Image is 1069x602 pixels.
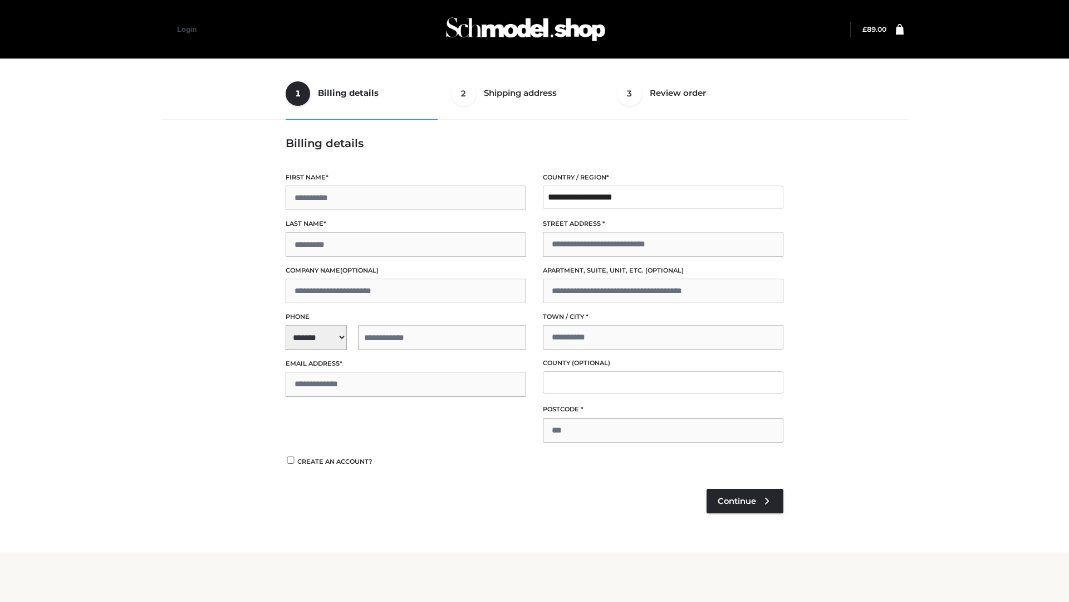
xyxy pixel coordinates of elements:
[286,265,526,276] label: Company name
[543,265,783,276] label: Apartment, suite, unit, etc.
[340,266,379,274] span: (optional)
[297,458,372,465] span: Create an account?
[286,137,783,150] h3: Billing details
[442,7,609,51] img: Schmodel Admin 964
[286,358,526,369] label: Email address
[543,219,783,229] label: Street address
[645,266,684,274] span: (optional)
[286,219,526,229] label: Last name
[286,172,526,183] label: First name
[543,312,783,322] label: Town / City
[543,404,783,415] label: Postcode
[718,496,756,506] span: Continue
[862,25,867,33] span: £
[286,312,526,322] label: Phone
[286,457,296,464] input: Create an account?
[543,172,783,183] label: Country / Region
[862,25,886,33] bdi: 89.00
[572,359,610,367] span: (optional)
[862,25,886,33] a: £89.00
[707,489,783,513] a: Continue
[177,25,197,33] a: Login
[543,358,783,368] label: County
